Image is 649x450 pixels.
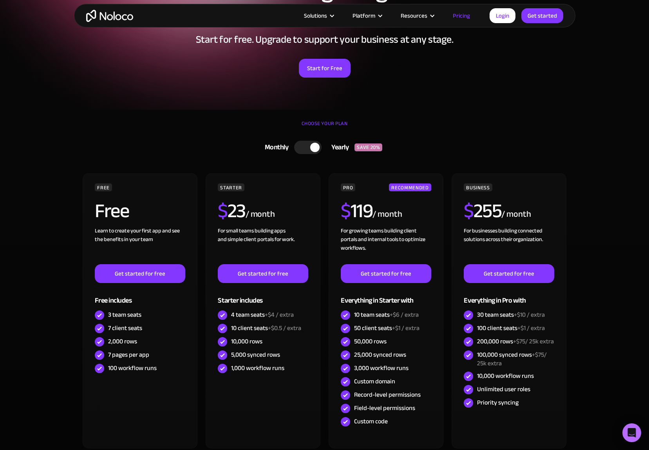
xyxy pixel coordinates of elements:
[477,372,534,380] div: 10,000 workflow runs
[354,310,419,319] div: 10 team seats
[513,336,554,347] span: +$75/ 25k extra
[514,309,545,321] span: +$10 / extra
[477,385,530,394] div: Unlimited user roles
[353,11,375,21] div: Platform
[354,364,409,372] div: 3,000 workflow runs
[477,324,545,332] div: 100 client seats
[341,264,431,283] a: Get started for free
[521,8,563,23] a: Get started
[231,310,294,319] div: 4 team seats
[255,142,295,153] div: Monthly
[341,283,431,308] div: Everything in Starter with
[343,11,391,21] div: Platform
[354,404,415,412] div: Field-level permissions
[108,350,149,359] div: 7 pages per app
[389,183,431,191] div: RECOMMENDED
[299,59,351,78] a: Start for Free
[490,8,515,23] a: Login
[401,11,427,21] div: Resources
[218,283,308,308] div: Starter includes
[108,324,142,332] div: 7 client seats
[443,11,480,21] a: Pricing
[464,183,492,191] div: BUSINESS
[322,142,354,153] div: Yearly
[246,208,275,221] div: / month
[304,11,327,21] div: Solutions
[464,283,554,308] div: Everything in Pro with
[477,349,547,369] span: +$75/ 25k extra
[218,264,308,283] a: Get started for free
[354,143,382,151] div: SAVE 20%
[341,183,355,191] div: PRO
[231,364,284,372] div: 1,000 workflow runs
[354,377,395,386] div: Custom domain
[341,227,431,264] div: For growing teams building client portals and internal tools to optimize workflows.
[218,183,244,191] div: STARTER
[95,283,185,308] div: Free includes
[372,208,402,221] div: / month
[265,309,294,321] span: +$4 / extra
[231,324,301,332] div: 10 client seats
[95,201,129,221] h2: Free
[622,423,641,442] div: Open Intercom Messenger
[354,324,419,332] div: 50 client seats
[108,310,141,319] div: 3 team seats
[464,227,554,264] div: For businesses building connected solutions across their organization. ‍
[390,309,419,321] span: +$6 / extra
[477,337,554,346] div: 200,000 rows
[86,10,133,22] a: home
[464,192,474,229] span: $
[354,337,387,346] div: 50,000 rows
[341,192,351,229] span: $
[517,322,545,334] span: +$1 / extra
[477,350,554,368] div: 100,000 synced rows
[392,322,419,334] span: +$1 / extra
[501,208,531,221] div: / month
[95,264,185,283] a: Get started for free
[354,350,406,359] div: 25,000 synced rows
[82,118,568,137] div: CHOOSE YOUR PLAN
[341,201,372,221] h2: 119
[218,227,308,264] div: For small teams building apps and simple client portals for work. ‍
[464,201,501,221] h2: 255
[268,322,301,334] span: +$0.5 / extra
[95,227,185,264] div: Learn to create your first app and see the benefits in your team ‍
[477,310,545,319] div: 30 team seats
[108,337,137,346] div: 2,000 rows
[231,350,280,359] div: 5,000 synced rows
[231,337,262,346] div: 10,000 rows
[391,11,443,21] div: Resources
[95,183,112,191] div: FREE
[354,390,421,399] div: Record-level permissions
[108,364,157,372] div: 100 workflow runs
[464,264,554,283] a: Get started for free
[354,417,388,426] div: Custom code
[294,11,343,21] div: Solutions
[218,192,228,229] span: $
[477,398,519,407] div: Priority syncing
[82,34,568,45] h2: Start for free. Upgrade to support your business at any stage.
[218,201,246,221] h2: 23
